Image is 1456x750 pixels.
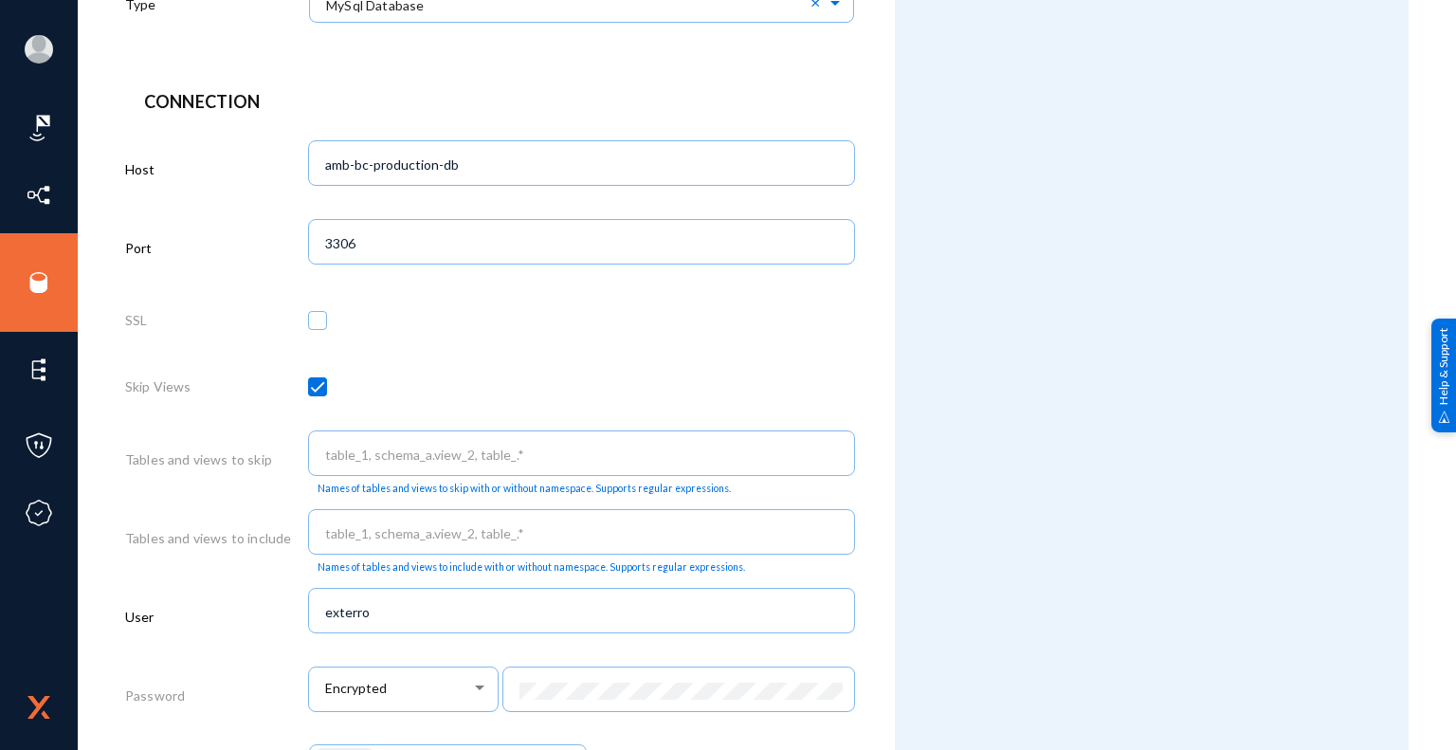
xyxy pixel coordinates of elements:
input: table_1, schema_a.view_2, table_.* [325,447,846,464]
label: Tables and views to include [125,528,291,548]
mat-hint: Names of tables and views to include with or without namespace. Supports regular expressions. [318,561,745,574]
img: icon-sources.svg [25,268,53,297]
label: Tables and views to skip [125,449,272,469]
img: icon-inventory.svg [25,181,53,210]
img: icon-policies.svg [25,431,53,460]
img: help_support.svg [1438,411,1450,423]
label: User [125,607,155,627]
label: Host [125,159,155,179]
label: SSL [125,310,147,330]
div: Help & Support [1431,318,1456,431]
img: icon-elements.svg [25,356,53,384]
input: 3306 [325,235,846,252]
input: table_1, schema_a.view_2, table_.* [325,525,846,542]
label: Password [125,686,185,705]
label: Port [125,238,153,258]
img: icon-compliance.svg [25,499,53,527]
img: blank-profile-picture.png [25,35,53,64]
mat-hint: Names of tables and views to skip with or without namespace. Supports regular expressions. [318,483,731,495]
img: icon-risk-sonar.svg [25,114,53,142]
label: Skip Views [125,376,191,396]
header: Connection [144,89,836,115]
span: Encrypted [325,681,387,697]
